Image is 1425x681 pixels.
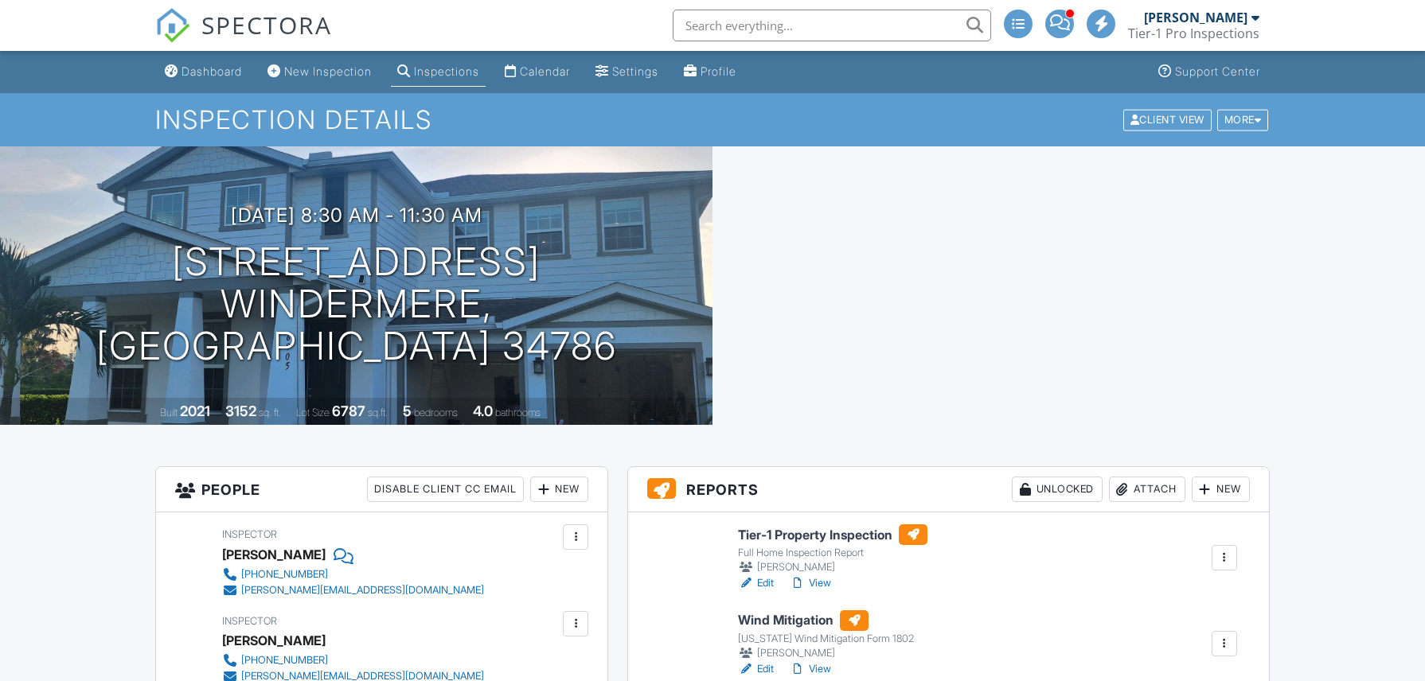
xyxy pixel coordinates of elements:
[1152,57,1267,87] a: Support Center
[738,661,774,677] a: Edit
[160,407,178,418] span: Built
[180,403,210,419] div: 2021
[738,610,914,631] h6: Wind Mitigation
[231,204,482,226] h3: [DATE] 8:30 am - 11:30 am
[332,403,365,419] div: 6787
[414,407,458,418] span: bedrooms
[222,628,326,652] div: [PERSON_NAME]
[222,615,277,627] span: Inspector
[241,568,328,581] div: [PHONE_NUMBER]
[241,584,484,597] div: [PERSON_NAME][EMAIL_ADDRESS][DOMAIN_NAME]
[391,57,486,87] a: Inspections
[520,64,570,78] div: Calendar
[738,645,914,661] div: [PERSON_NAME]
[495,407,541,418] span: bathrooms
[589,57,665,87] a: Settings
[222,566,484,582] a: [PHONE_NUMBER]
[1109,477,1185,502] div: Attach
[1122,113,1216,125] a: Client View
[182,64,242,78] div: Dashboard
[241,654,328,667] div: [PHONE_NUMBER]
[259,407,281,418] span: sq. ft.
[473,403,493,419] div: 4.0
[738,610,914,661] a: Wind Mitigation [US_STATE] Wind Mitigation Form 1802 [PERSON_NAME]
[155,8,190,43] img: The Best Home Inspection Software - Spectora
[155,21,332,55] a: SPECTORA
[1175,64,1260,78] div: Support Center
[261,57,378,87] a: New Inspection
[1192,477,1250,502] div: New
[498,57,576,87] a: Calendar
[1144,10,1247,25] div: [PERSON_NAME]
[284,64,372,78] div: New Inspection
[530,477,588,502] div: New
[296,407,330,418] span: Lot Size
[738,575,774,591] a: Edit
[790,575,831,591] a: View
[201,8,332,41] span: SPECTORA
[673,10,991,41] input: Search everything...
[222,543,326,566] div: [PERSON_NAME]
[1012,477,1103,502] div: Unlocked
[790,661,831,677] a: View
[738,524,927,545] h6: Tier-1 Property Inspection
[701,64,736,78] div: Profile
[612,64,658,78] div: Settings
[367,477,524,502] div: Disable Client CC Email
[628,467,1269,512] h3: Reports
[225,403,256,419] div: 3152
[155,106,1270,134] h1: Inspection Details
[403,403,412,419] div: 5
[414,64,479,78] div: Inspections
[1128,25,1259,41] div: Tier-1 Pro Inspections
[677,57,743,87] a: Profile
[222,582,484,598] a: [PERSON_NAME][EMAIL_ADDRESS][DOMAIN_NAME]
[738,547,927,559] div: Full Home Inspection Report
[738,524,927,575] a: Tier-1 Property Inspection Full Home Inspection Report [PERSON_NAME]
[222,652,484,668] a: [PHONE_NUMBER]
[25,241,687,367] h1: [STREET_ADDRESS] Windermere, [GEOGRAPHIC_DATA] 34786
[222,528,277,540] span: Inspector
[156,467,607,512] h3: People
[368,407,388,418] span: sq.ft.
[1217,109,1269,130] div: More
[738,632,914,645] div: [US_STATE] Wind Mitigation Form 1802
[1123,109,1212,130] div: Client View
[158,57,248,87] a: Dashboard
[738,559,927,575] div: [PERSON_NAME]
